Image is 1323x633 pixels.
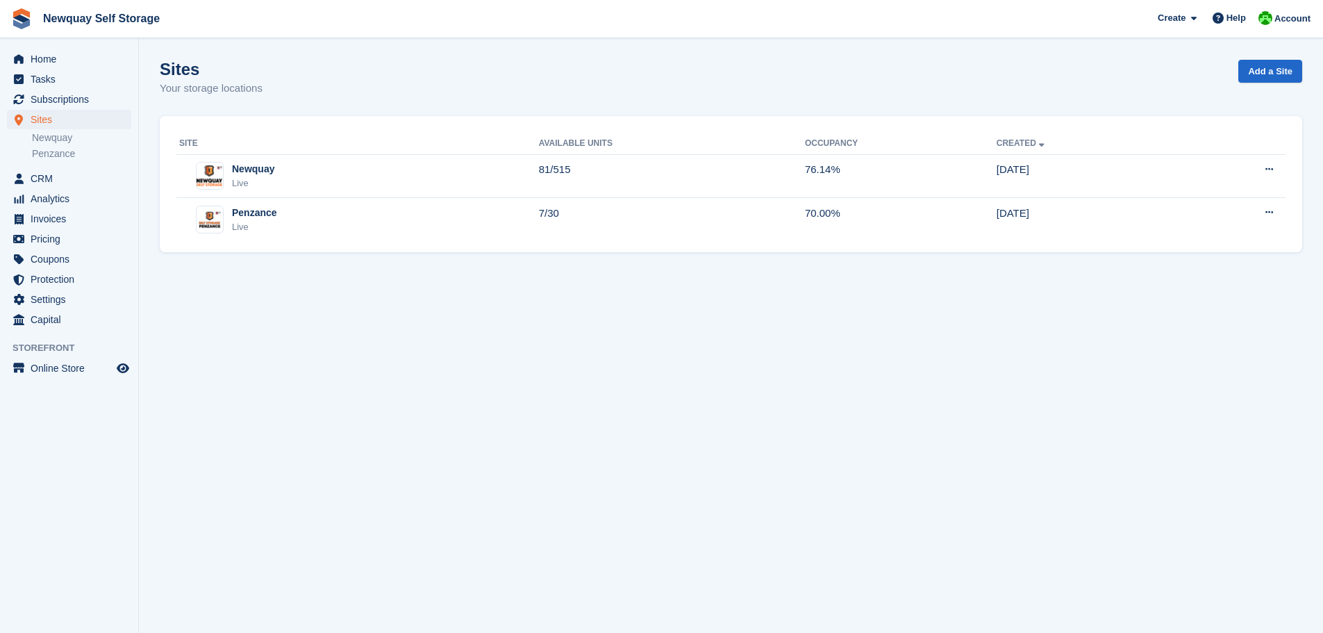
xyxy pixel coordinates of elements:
[997,198,1180,241] td: [DATE]
[7,90,131,109] a: menu
[7,189,131,208] a: menu
[7,359,131,378] a: menu
[7,229,131,249] a: menu
[31,310,114,329] span: Capital
[176,133,539,155] th: Site
[31,249,114,269] span: Coupons
[7,290,131,309] a: menu
[31,359,114,378] span: Online Store
[1158,11,1185,25] span: Create
[7,249,131,269] a: menu
[197,165,223,186] img: Image of Newquay site
[31,110,114,129] span: Sites
[232,206,277,220] div: Penzance
[1274,12,1310,26] span: Account
[160,60,263,79] h1: Sites
[31,229,114,249] span: Pricing
[32,131,131,145] a: Newquay
[7,270,131,289] a: menu
[31,209,114,229] span: Invoices
[7,110,131,129] a: menu
[38,7,165,30] a: Newquay Self Storage
[31,69,114,89] span: Tasks
[1226,11,1246,25] span: Help
[31,49,114,69] span: Home
[31,189,114,208] span: Analytics
[31,169,114,188] span: CRM
[197,210,223,230] img: Image of Penzance site
[997,154,1180,198] td: [DATE]
[539,154,805,198] td: 81/515
[31,90,114,109] span: Subscriptions
[805,198,997,241] td: 70.00%
[232,176,274,190] div: Live
[7,310,131,329] a: menu
[805,154,997,198] td: 76.14%
[7,49,131,69] a: menu
[539,198,805,241] td: 7/30
[11,8,32,29] img: stora-icon-8386f47178a22dfd0bd8f6a31ec36ba5ce8667c1dd55bd0f319d3a0aa187defe.svg
[31,290,114,309] span: Settings
[805,133,997,155] th: Occupancy
[7,169,131,188] a: menu
[115,360,131,377] a: Preview store
[997,138,1047,148] a: Created
[7,209,131,229] a: menu
[32,147,131,161] a: Penzance
[232,220,277,234] div: Live
[160,81,263,97] p: Your storage locations
[7,69,131,89] a: menu
[539,133,805,155] th: Available Units
[31,270,114,289] span: Protection
[13,341,138,355] span: Storefront
[1258,11,1272,25] img: Baylor
[232,162,274,176] div: Newquay
[1238,60,1302,83] a: Add a Site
